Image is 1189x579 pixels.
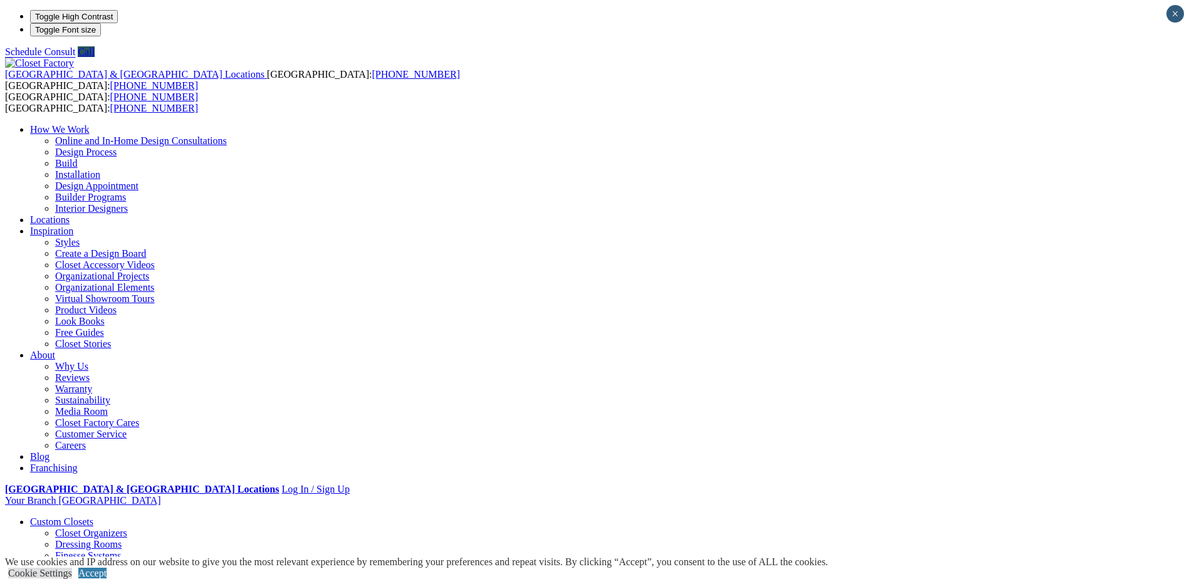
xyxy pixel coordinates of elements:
[55,406,108,417] a: Media Room
[55,383,92,394] a: Warranty
[30,124,90,135] a: How We Work
[78,46,95,57] a: Call
[55,180,139,191] a: Design Appointment
[5,46,75,57] a: Schedule Consult
[55,440,86,451] a: Careers
[55,338,111,349] a: Closet Stories
[30,350,55,360] a: About
[1166,5,1184,23] button: Close
[55,203,128,214] a: Interior Designers
[30,462,78,473] a: Franchising
[5,556,828,568] div: We use cookies and IP address on our website to give you the most relevant experience by remember...
[110,103,198,113] a: [PHONE_NUMBER]
[55,248,146,259] a: Create a Design Board
[5,69,267,80] a: [GEOGRAPHIC_DATA] & [GEOGRAPHIC_DATA] Locations
[30,214,70,225] a: Locations
[8,568,72,578] a: Cookie Settings
[30,10,118,23] button: Toggle High Contrast
[55,429,127,439] a: Customer Service
[35,12,113,21] span: Toggle High Contrast
[55,237,80,248] a: Styles
[55,539,122,550] a: Dressing Rooms
[55,192,126,202] a: Builder Programs
[55,417,139,428] a: Closet Factory Cares
[55,259,155,270] a: Closet Accessory Videos
[58,495,160,506] span: [GEOGRAPHIC_DATA]
[55,305,117,315] a: Product Videos
[30,451,50,462] a: Blog
[5,495,56,506] span: Your Branch
[5,58,74,69] img: Closet Factory
[110,91,198,102] a: [PHONE_NUMBER]
[78,568,107,578] a: Accept
[5,69,265,80] span: [GEOGRAPHIC_DATA] & [GEOGRAPHIC_DATA] Locations
[55,395,110,405] a: Sustainability
[55,361,88,372] a: Why Us
[55,316,105,326] a: Look Books
[5,495,161,506] a: Your Branch [GEOGRAPHIC_DATA]
[30,516,93,527] a: Custom Closets
[55,372,90,383] a: Reviews
[55,135,227,146] a: Online and In-Home Design Consultations
[281,484,349,494] a: Log In / Sign Up
[5,91,198,113] span: [GEOGRAPHIC_DATA]: [GEOGRAPHIC_DATA]:
[110,80,198,91] a: [PHONE_NUMBER]
[30,23,101,36] button: Toggle Font size
[5,69,460,91] span: [GEOGRAPHIC_DATA]: [GEOGRAPHIC_DATA]:
[35,25,96,34] span: Toggle Font size
[372,69,459,80] a: [PHONE_NUMBER]
[55,293,155,304] a: Virtual Showroom Tours
[55,550,121,561] a: Finesse Systems
[55,158,78,169] a: Build
[30,226,73,236] a: Inspiration
[55,169,100,180] a: Installation
[55,327,104,338] a: Free Guides
[55,282,154,293] a: Organizational Elements
[5,484,279,494] a: [GEOGRAPHIC_DATA] & [GEOGRAPHIC_DATA] Locations
[55,271,149,281] a: Organizational Projects
[55,528,127,538] a: Closet Organizers
[55,147,117,157] a: Design Process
